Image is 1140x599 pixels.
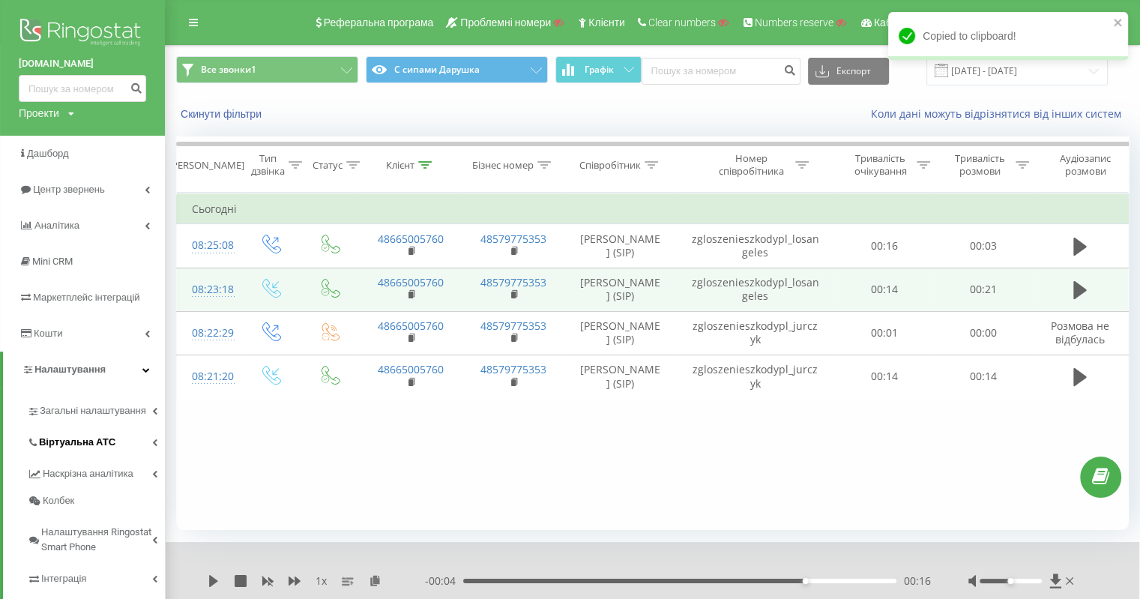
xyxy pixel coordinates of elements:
div: Співробітник [579,159,641,172]
a: 48665005760 [378,319,444,333]
td: 00:14 [934,355,1033,398]
div: Аудіозапис розмови [1046,152,1124,178]
td: Сьогодні [177,194,1129,224]
span: - 00:04 [425,574,463,589]
span: Mini CRM [32,256,73,267]
div: Бізнес номер [472,159,534,172]
a: Інтеграція [27,561,165,592]
div: 08:22:29 [192,319,225,348]
td: zgloszenieszkodypl_losangeles [676,268,835,311]
td: zgloszenieszkodypl_jurczyk [676,355,835,398]
div: Проекти [19,106,59,121]
div: Copied to clipboard! [888,12,1128,60]
td: zgloszenieszkodypl_losangeles [676,224,835,268]
span: Віртуальна АТС [39,435,115,450]
span: Центр звернень [33,184,105,195]
div: Статус [313,159,343,172]
input: Пошук за номером [19,75,146,102]
span: 1 x [316,574,327,589]
div: 08:25:08 [192,231,225,260]
a: 48579775353 [480,232,546,246]
div: Accessibility label [1008,578,1014,584]
span: Інтеграція [41,571,86,586]
a: Віртуальна АТС [27,424,165,456]
div: 08:21:20 [192,362,225,391]
span: Кабінет [874,16,911,28]
a: 48579775353 [480,275,546,289]
a: 48665005760 [378,275,444,289]
span: Проблемні номери [460,16,551,28]
div: Тривалість розмови [947,152,1012,178]
a: Налаштування [3,352,165,388]
a: [DOMAIN_NAME] [19,56,146,71]
td: [PERSON_NAME] (SIP) [565,355,676,398]
a: 48665005760 [378,362,444,376]
td: 00:00 [934,311,1033,355]
td: 00:16 [835,224,934,268]
td: [PERSON_NAME] (SIP) [565,224,676,268]
span: Все звонки1 [201,64,256,76]
td: 00:14 [835,355,934,398]
a: Колбек [27,487,165,514]
a: 48665005760 [378,232,444,246]
span: Маркетплейс інтеграцій [33,292,140,303]
td: zgloszenieszkodypl_jurczyk [676,311,835,355]
div: [PERSON_NAME] [169,159,244,172]
button: Експорт [808,58,889,85]
div: Тип дзвінка [251,152,285,178]
div: Тривалість очікування [848,152,913,178]
div: 08:23:18 [192,275,225,304]
a: Коли дані можуть відрізнятися вiд інших систем [871,106,1129,121]
button: close [1113,16,1124,31]
input: Пошук за номером [642,58,800,85]
button: Графік [555,56,642,83]
button: Все звонки1 [176,56,358,83]
a: Загальні налаштування [27,393,165,424]
td: [PERSON_NAME] (SIP) [565,268,676,311]
div: Номер співробітника [711,152,791,178]
button: С сипами Дарушка [366,56,548,83]
span: Кошти [34,328,62,339]
a: 48579775353 [480,362,546,376]
span: Реферальна програма [324,16,434,28]
span: Дашборд [27,148,69,159]
td: 00:03 [934,224,1033,268]
a: 48579775353 [480,319,546,333]
span: Аналiтика [34,220,79,231]
a: Налаштування Ringostat Smart Phone [27,514,165,561]
span: Налаштування Ringostat Smart Phone [41,525,152,555]
span: Розмова не відбулась [1051,319,1109,346]
span: Загальні налаштування [40,403,146,418]
span: 00:16 [904,574,931,589]
span: Колбек [43,493,74,508]
td: 00:14 [835,268,934,311]
div: Accessibility label [803,578,809,584]
span: Клієнти [588,16,625,28]
span: Графік [585,64,614,75]
button: Скинути фільтри [176,107,269,121]
td: [PERSON_NAME] (SIP) [565,311,676,355]
span: Clear numbers [648,16,716,28]
a: Наскрізна аналітика [27,456,165,487]
div: Клієнт [386,159,414,172]
span: Наскрізна аналітика [43,466,133,481]
img: Ringostat logo [19,15,146,52]
span: Налаштування [34,364,106,375]
td: 00:01 [835,311,934,355]
span: Numbers reserve [755,16,833,28]
td: 00:21 [934,268,1033,311]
